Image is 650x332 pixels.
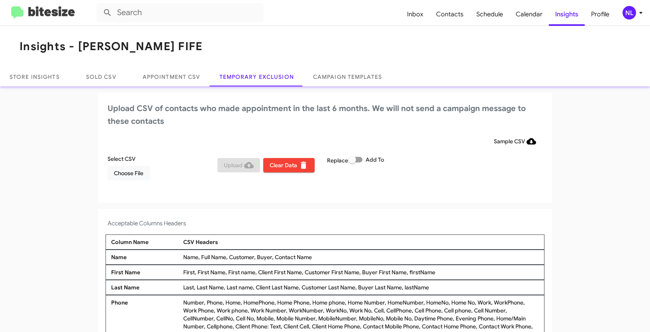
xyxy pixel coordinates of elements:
[585,3,616,26] a: Profile
[270,158,308,172] span: Clear Data
[181,253,541,261] div: Name, Full Name, Customer, Buyer, Contact Name
[133,67,210,86] a: Appointment CSV
[401,3,430,26] a: Inbox
[181,238,541,246] div: CSV Headers
[108,155,135,163] label: Select CSV
[69,67,133,86] a: Sold CSV
[494,134,536,148] span: Sample CSV
[487,134,542,148] button: Sample CSV
[325,155,435,187] div: Replace
[181,268,541,276] div: First, First Name, First name, Client First Name, Customer First Name, Buyer First Name, firstName
[616,6,641,20] button: NL
[109,253,181,261] div: Name
[623,6,636,20] div: NL
[20,40,202,53] h1: Insights - [PERSON_NAME] FIFE
[109,268,181,276] div: First Name
[108,166,150,180] button: Choose File
[108,219,542,228] h4: Acceptable Columns Headers
[303,67,392,86] a: Campaign Templates
[96,3,264,22] input: Search
[366,155,384,164] span: Add To
[109,238,181,246] div: Column Name
[114,166,143,180] span: Choose File
[509,3,549,26] a: Calendar
[181,283,541,291] div: Last, Last Name, Last name, Client Last Name, Customer Last Name, Buyer Last Name, lastName
[109,283,181,291] div: Last Name
[224,158,254,172] span: Upload
[263,158,315,172] button: Clear Data
[108,102,542,128] h2: Upload CSV of contacts who made appointment in the last 6 months. We will not send a campaign mes...
[217,158,260,172] button: Upload
[210,67,303,86] a: Temporary Exclusion
[549,3,585,26] a: Insights
[470,3,509,26] a: Schedule
[430,3,470,26] a: Contacts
